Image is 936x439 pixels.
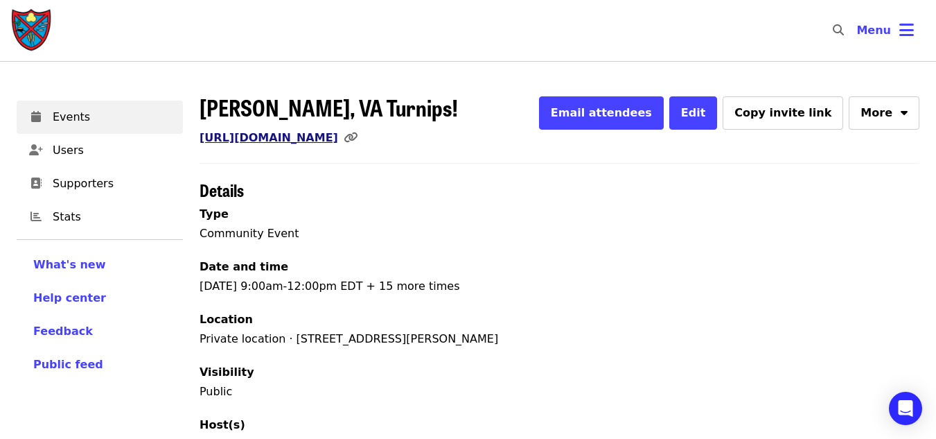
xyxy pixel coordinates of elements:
[200,227,299,240] span: Community Event
[200,178,244,202] span: Details
[33,358,103,371] span: Public feed
[33,258,106,271] span: What's new
[200,260,288,273] span: Date and time
[681,106,706,119] span: Edit
[899,20,914,40] i: bars icon
[539,96,664,130] button: Email attendees
[30,210,42,223] i: chart-bar icon
[901,104,908,117] i: sort-down icon
[30,177,42,190] i: address-book icon
[29,144,43,157] i: user-plus icon
[17,101,183,134] a: Events
[723,96,843,130] button: Copy invite link
[53,209,172,225] span: Stats
[200,384,919,400] p: Public
[33,290,166,307] a: Help center
[200,131,338,144] a: [URL][DOMAIN_NAME]
[889,392,922,425] div: Open Intercom Messenger
[17,200,183,234] a: Stats
[845,14,925,47] button: Toggle account menu
[31,110,41,123] i: calendar icon
[200,313,253,326] span: Location
[17,134,183,167] a: Users
[53,175,172,192] span: Supporters
[33,356,166,373] a: Public feed
[200,207,229,221] span: Type
[33,323,93,340] button: Feedback
[33,291,106,304] span: Help center
[17,167,183,200] a: Supporters
[200,331,919,347] div: Private location · [STREET_ADDRESS][PERSON_NAME]
[53,142,172,159] span: Users
[11,8,53,53] img: Society of St. Andrew - Home
[734,106,831,119] span: Copy invite link
[200,365,254,379] span: Visibility
[860,105,892,121] span: More
[856,24,891,37] span: Menu
[849,96,919,130] button: More
[200,418,245,431] span: Host(s)
[344,131,357,144] i: link icon
[344,131,366,144] span: Click to copy link!
[200,91,458,123] span: [PERSON_NAME], VA Turnips!
[53,109,172,126] span: Events
[551,106,652,119] span: Email attendees
[833,24,844,37] i: search icon
[33,257,166,273] a: What's new
[852,14,863,47] input: Search
[669,96,718,130] button: Edit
